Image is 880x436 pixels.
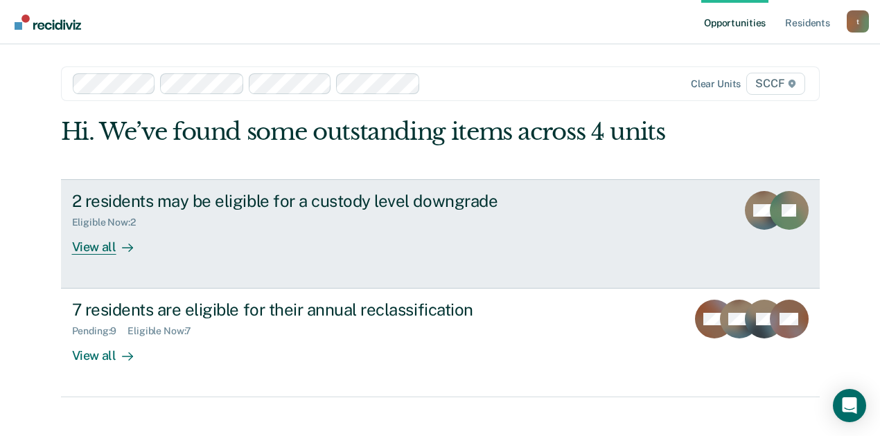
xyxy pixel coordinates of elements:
div: Open Intercom Messenger [833,389,866,422]
a: 7 residents are eligible for their annual reclassificationPending:9Eligible Now:7View all [61,289,820,397]
div: Pending : 9 [72,325,128,337]
div: 7 residents are eligible for their annual reclassification [72,300,558,320]
a: 2 residents may be eligible for a custody level downgradeEligible Now:2View all [61,179,820,289]
div: Eligible Now : 7 [127,325,202,337]
button: Profile dropdown button [847,10,869,33]
div: Clear units [691,78,741,90]
div: Eligible Now : 2 [72,217,147,228]
img: Recidiviz [15,15,81,30]
div: View all [72,228,150,255]
div: Hi. We’ve found some outstanding items across 4 units [61,118,668,146]
div: View all [72,337,150,364]
div: 2 residents may be eligible for a custody level downgrade [72,191,558,211]
span: SCCF [746,73,804,95]
div: t [847,10,869,33]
